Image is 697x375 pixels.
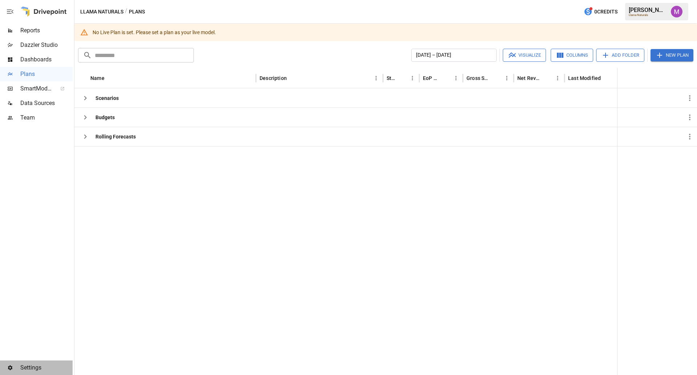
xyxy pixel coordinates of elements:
[671,6,682,17] img: Umer Muhammed
[502,73,512,83] button: Gross Sales column menu
[20,363,73,372] span: Settings
[517,75,542,81] div: Net Revenue
[95,133,136,140] b: Rolling Forecasts
[371,73,381,83] button: Description column menu
[602,73,612,83] button: Sort
[596,49,644,62] button: Add Folder
[492,73,502,83] button: Sort
[629,7,667,13] div: [PERSON_NAME]
[553,73,563,83] button: Net Revenue column menu
[95,94,119,102] b: Scenarios
[594,7,617,16] span: 0 Credits
[466,75,491,81] div: Gross Sales
[542,73,553,83] button: Sort
[93,26,216,39] div: No Live Plan is set. Please set a plan as your live model.
[667,1,687,22] button: Umer Muhammed
[20,41,73,49] span: Dazzler Studio
[20,84,52,93] span: SmartModel
[568,75,601,81] div: Last Modified
[288,73,298,83] button: Sort
[397,73,407,83] button: Sort
[20,113,73,122] span: Team
[20,55,73,64] span: Dashboards
[687,73,697,83] button: Sort
[95,114,115,121] b: Budgets
[20,99,73,108] span: Data Sources
[105,73,115,83] button: Sort
[581,5,620,19] button: 0Credits
[20,70,73,78] span: Plans
[629,13,667,17] div: Llama Naturals
[411,49,497,62] button: [DATE] – [DATE]
[451,73,461,83] button: EoP Cash column menu
[387,75,396,81] div: Status
[441,73,451,83] button: Sort
[125,7,127,16] div: /
[423,75,440,81] div: EoP Cash
[90,75,105,81] div: Name
[551,49,593,62] button: Columns
[651,49,693,61] button: New Plan
[20,26,73,35] span: Reports
[52,83,57,92] span: ™
[503,49,546,62] button: Visualize
[80,7,123,16] button: Llama Naturals
[407,73,417,83] button: Status column menu
[260,75,287,81] div: Description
